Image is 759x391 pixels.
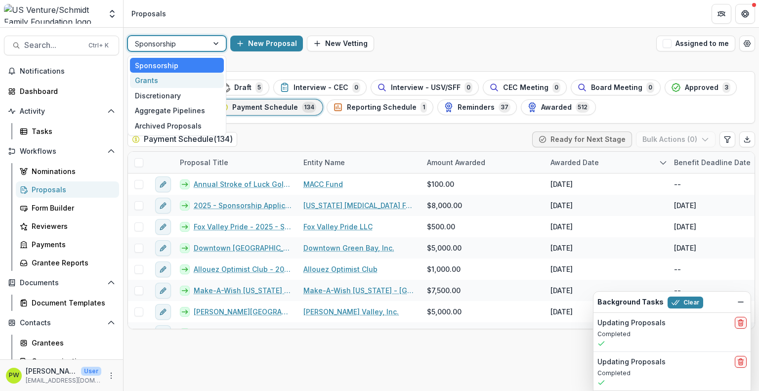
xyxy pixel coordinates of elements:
div: Proposals [131,8,166,19]
button: edit [155,304,171,320]
a: Fox Valley Pride - 2025 - Sponsorship Application Grant [194,221,292,232]
button: delete [735,356,747,368]
div: Benefit deadline date [668,157,757,168]
div: Entity Name [297,157,351,168]
div: Communications [32,356,111,366]
p: [EMAIL_ADDRESS][DOMAIN_NAME] [26,376,101,385]
div: Payments [32,239,111,250]
button: Export table data [739,131,755,147]
span: Draft [234,84,252,92]
button: Open Documents [4,275,119,291]
span: 134 [302,102,316,113]
div: Sponsorship [130,58,224,73]
div: [DATE] [674,243,696,253]
a: Communications [16,353,119,369]
span: $12,000.00 [427,328,465,338]
button: CEC Meeting0 [483,80,567,95]
span: [DATE] [550,264,573,274]
span: Contacts [20,319,103,327]
div: Parker Wolf [9,372,19,379]
button: Reminders37 [437,99,517,115]
span: Payment Schedule [232,103,298,112]
button: edit [155,283,171,299]
button: delete [735,317,747,329]
div: Discretionary [130,88,224,103]
h2: Updating Proposals [597,319,666,327]
span: 0 [464,82,472,93]
div: Entity Name [297,152,421,173]
span: Reminders [458,103,495,112]
a: [PERSON_NAME] Valley, Inc. [303,306,399,317]
a: MACC Fund [303,179,343,189]
span: 3 [722,82,730,93]
span: 0 [646,82,654,93]
a: [PERSON_NAME][GEOGRAPHIC_DATA] [194,306,292,317]
button: edit [155,219,171,235]
button: Interview - CEC0 [273,80,367,95]
a: Make-A-Wish [US_STATE] - [GEOGRAPHIC_DATA][US_STATE] [303,285,415,296]
svg: sorted descending [659,159,667,167]
a: Dashboard [4,83,119,99]
span: $1,000.00 [427,264,461,274]
span: $8,000.00 [427,200,462,211]
div: Tasks [32,126,111,136]
button: Payment Schedule134 [212,99,323,115]
div: Form Builder [32,203,111,213]
a: Allouez Optimist Club [303,264,378,274]
span: Board Meeting [591,84,642,92]
button: edit [155,198,171,214]
nav: breadcrumb [127,6,170,21]
span: [DATE] [550,179,573,189]
button: Draft5 [214,80,269,95]
span: [DATE] [550,243,573,253]
button: Search... [4,36,119,55]
div: Ctrl + K [86,40,111,51]
button: edit [155,240,171,256]
div: Aggregate Pipelines [130,103,224,119]
span: [DATE] [550,328,573,338]
div: Awarded Date [545,152,668,173]
a: [US_STATE] [MEDICAL_DATA] Foundation for Children [303,200,415,211]
span: 0 [352,82,360,93]
div: [DATE] [674,200,696,211]
div: Dashboard [20,86,111,96]
img: US Venture/Schmidt Family Foundation logo [4,4,101,24]
button: Board Meeting0 [571,80,661,95]
p: [PERSON_NAME] [26,366,77,376]
p: Completed [597,369,747,378]
span: 512 [576,102,590,113]
button: Approved3 [665,80,737,95]
button: Open Workflows [4,143,119,159]
div: Proposals [32,184,111,195]
button: New Vetting [307,36,374,51]
a: Payments [16,236,119,253]
a: Downtown Green Bay, Inc. [303,243,394,253]
span: Documents [20,279,103,287]
span: Search... [24,41,83,50]
button: Open Contacts [4,315,119,331]
div: -- [674,179,681,189]
span: Notifications [20,67,115,76]
p: Completed [597,330,747,339]
a: Downtown [GEOGRAPHIC_DATA], Inc. - 2025 - Sponsorship Application Grant [194,243,292,253]
h2: Background Tasks [597,298,664,306]
button: Open Activity [4,103,119,119]
p: User [81,367,101,376]
span: [DATE] [550,200,573,211]
div: [DATE] [674,221,696,232]
a: House of Hope Green Bay, Inc. [194,328,292,338]
div: -- [674,285,681,296]
button: Notifications [4,63,119,79]
button: edit [155,261,171,277]
span: Awarded [541,103,572,112]
button: Interview - USV/SFF0 [371,80,479,95]
div: Archived Proposals [130,118,224,133]
span: Activity [20,107,103,116]
button: Bulk Actions (0) [636,131,716,147]
a: Tasks [16,123,119,139]
span: $500.00 [427,221,455,232]
span: [DATE] [550,306,573,317]
span: 1 [421,102,427,113]
span: Reporting Schedule [347,103,417,112]
a: Fox Valley Pride LLC [303,221,373,232]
